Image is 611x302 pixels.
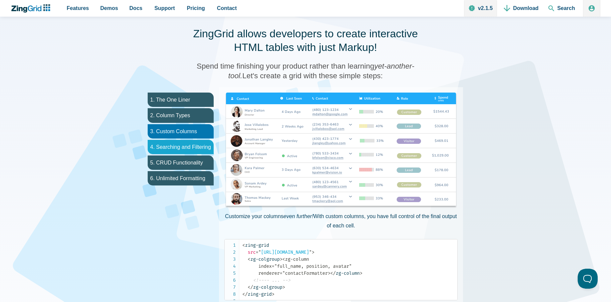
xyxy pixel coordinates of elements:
[248,284,282,290] span: zg-colgroup
[129,4,142,13] span: Docs
[248,249,256,255] span: src
[11,4,54,13] a: ZingChart Logo. Click to return to the homepage
[258,249,261,255] span: "
[154,4,175,13] span: Support
[242,242,245,248] span: <
[148,93,214,107] li: 1. The One Liner
[330,270,360,276] span: zg-column
[253,277,290,283] span: <!---- ... -->
[283,213,313,219] span: even further!
[248,256,250,262] span: <
[224,212,458,230] p: Customize your columns With custom columns, you have full control of the final output of each cell.
[360,270,362,276] span: >
[242,242,269,248] span: zing-grid
[100,4,118,13] span: Demos
[330,270,336,276] span: </
[280,256,282,262] span: >
[148,155,214,170] li: 5. CRUD Functionality
[242,242,457,298] code: <zg-column index="full_name, position, avatar" renderer="contactFormatter>
[312,249,314,255] span: >
[148,140,214,154] li: 4. Searching and Filtering
[272,291,274,297] span: >
[242,291,272,297] span: zing-grid
[217,4,237,13] span: Contact
[187,4,205,13] span: Pricing
[189,61,422,81] h3: Spend time finishing your product rather than learning Let's create a grid with these simple steps:
[67,4,89,13] span: Features
[148,171,214,185] li: 6. Unlimited Formatting
[578,269,598,289] iframe: Help Scout Beacon - Open
[148,124,214,139] li: 3. Custom Columns
[256,249,258,255] span: =
[248,284,253,290] span: </
[242,291,248,297] span: </
[189,27,422,55] h2: ZingGrid allows developers to create interactive HTML tables with just Markup!
[256,249,312,255] span: [URL][DOMAIN_NAME]
[248,256,280,262] span: zg-colgroup
[148,108,214,123] li: 2. Column Types
[282,284,285,290] span: >
[309,249,312,255] span: "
